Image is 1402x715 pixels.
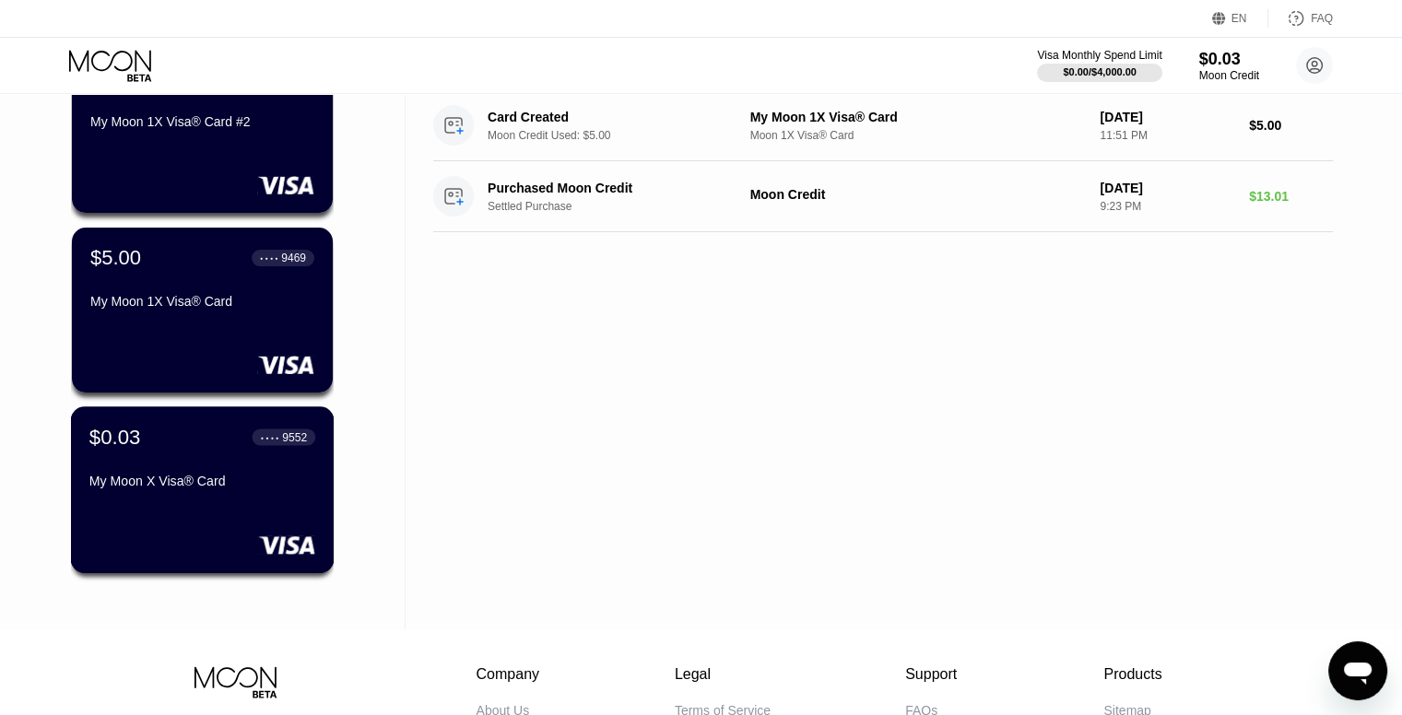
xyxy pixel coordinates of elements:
[488,200,760,213] div: Settled Purchase
[1249,118,1333,133] div: $5.00
[1268,9,1333,28] div: FAQ
[261,434,279,440] div: ● ● ● ●
[90,246,141,270] div: $5.00
[1212,9,1268,28] div: EN
[89,474,315,488] div: My Moon X Visa® Card
[72,228,333,393] div: $5.00● ● ● ●9469My Moon 1X Visa® Card
[750,110,1086,124] div: My Moon 1X Visa® Card
[675,666,771,683] div: Legal
[1328,641,1387,700] iframe: Button to launch messaging window
[1199,50,1259,82] div: $0.03Moon Credit
[1103,666,1161,683] div: Products
[488,129,760,142] div: Moon Credit Used: $5.00
[433,90,1333,161] div: Card CreatedMoon Credit Used: $5.00My Moon 1X Visa® CardMoon 1X Visa® Card[DATE]11:51 PM$5.00
[72,48,333,213] div: $5.00● ● ● ●3882My Moon 1X Visa® Card #2
[281,252,306,264] div: 9469
[750,187,1086,202] div: Moon Credit
[1100,110,1234,124] div: [DATE]
[488,181,740,195] div: Purchased Moon Credit
[1100,181,1234,195] div: [DATE]
[433,161,1333,232] div: Purchased Moon CreditSettled PurchaseMoon Credit[DATE]9:23 PM$13.01
[477,666,540,683] div: Company
[1063,66,1137,77] div: $0.00 / $4,000.00
[1100,129,1234,142] div: 11:51 PM
[282,430,307,443] div: 9552
[1199,69,1259,82] div: Moon Credit
[90,114,314,129] div: My Moon 1X Visa® Card #2
[1311,12,1333,25] div: FAQ
[1037,49,1161,82] div: Visa Monthly Spend Limit$0.00/$4,000.00
[1100,200,1234,213] div: 9:23 PM
[72,407,333,572] div: $0.03● ● ● ●9552My Moon X Visa® Card
[1199,50,1259,69] div: $0.03
[488,110,740,124] div: Card Created
[90,294,314,309] div: My Moon 1X Visa® Card
[1037,49,1161,62] div: Visa Monthly Spend Limit
[1249,189,1333,204] div: $13.01
[1231,12,1247,25] div: EN
[89,425,141,449] div: $0.03
[905,666,969,683] div: Support
[750,129,1086,142] div: Moon 1X Visa® Card
[260,255,278,261] div: ● ● ● ●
